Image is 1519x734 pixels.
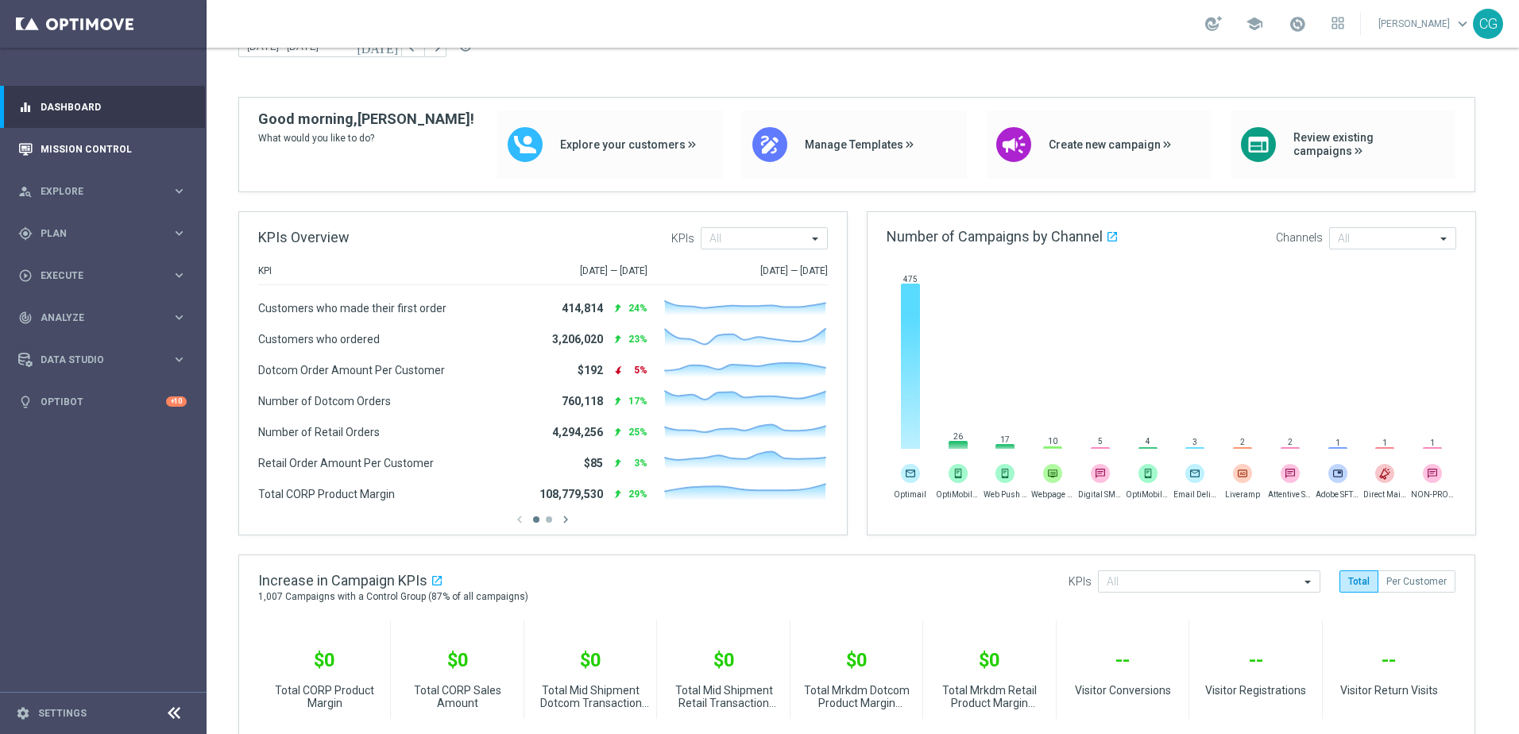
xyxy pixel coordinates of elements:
[18,86,187,128] div: Dashboard
[172,310,187,325] i: keyboard_arrow_right
[18,226,33,241] i: gps_fixed
[41,128,187,170] a: Mission Control
[18,128,187,170] div: Mission Control
[18,226,172,241] div: Plan
[17,101,187,114] button: equalizer Dashboard
[172,226,187,241] i: keyboard_arrow_right
[17,269,187,282] button: play_circle_outline Execute keyboard_arrow_right
[1454,15,1471,33] span: keyboard_arrow_down
[18,100,33,114] i: equalizer
[17,353,187,366] button: Data Studio keyboard_arrow_right
[172,352,187,367] i: keyboard_arrow_right
[1377,12,1473,36] a: [PERSON_NAME]keyboard_arrow_down
[41,229,172,238] span: Plan
[18,268,33,283] i: play_circle_outline
[41,187,172,196] span: Explore
[41,313,172,323] span: Analyze
[18,381,187,423] div: Optibot
[18,311,33,325] i: track_changes
[41,86,187,128] a: Dashboard
[166,396,187,407] div: +10
[16,706,30,720] i: settings
[18,353,172,367] div: Data Studio
[172,268,187,283] i: keyboard_arrow_right
[17,311,187,324] button: track_changes Analyze keyboard_arrow_right
[18,184,172,199] div: Explore
[17,396,187,408] button: lightbulb Optibot +10
[1246,15,1263,33] span: school
[1473,9,1503,39] div: CG
[172,183,187,199] i: keyboard_arrow_right
[17,143,187,156] button: Mission Control
[17,185,187,198] button: person_search Explore keyboard_arrow_right
[18,268,172,283] div: Execute
[41,271,172,280] span: Execute
[38,709,87,718] a: Settings
[41,355,172,365] span: Data Studio
[17,227,187,240] button: gps_fixed Plan keyboard_arrow_right
[18,395,33,409] i: lightbulb
[18,184,33,199] i: person_search
[18,311,172,325] div: Analyze
[41,381,166,423] a: Optibot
